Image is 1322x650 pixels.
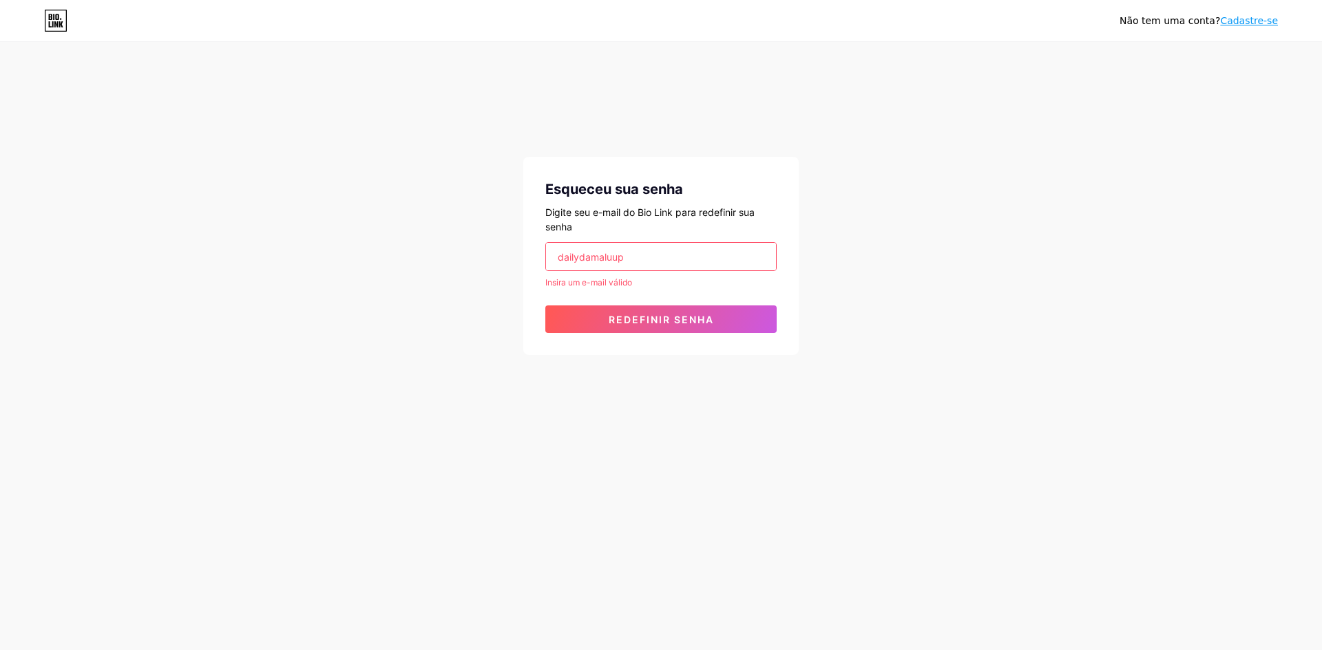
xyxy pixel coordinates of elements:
a: Cadastre-se [1220,15,1278,26]
font: Digite seu e-mail do Bio Link para redefinir sua senha [545,206,755,232]
font: Insira um e-mail válido [545,277,632,288]
font: Não tem uma conta? [1120,15,1220,26]
font: Redefinir senha [609,314,714,325]
button: Redefinir senha [545,305,777,333]
input: E-mail [546,243,776,270]
font: Esqueceu sua senha [545,181,683,197]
